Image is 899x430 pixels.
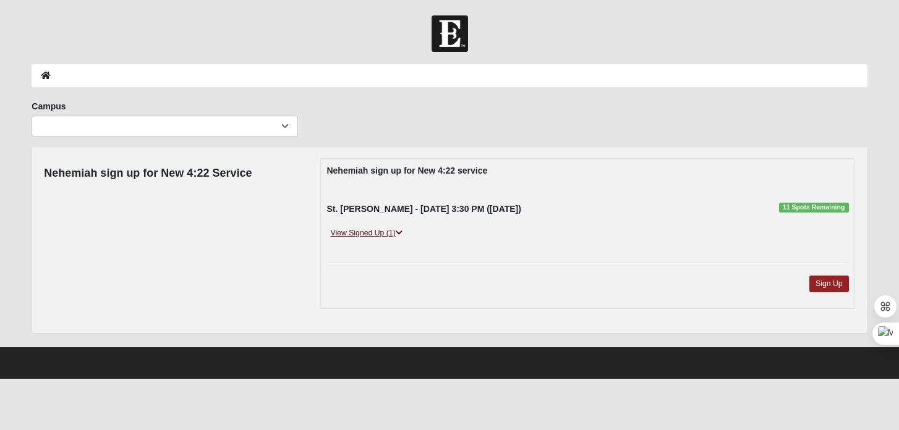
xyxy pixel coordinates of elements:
label: Campus [32,100,66,112]
strong: St. [PERSON_NAME] - [DATE] 3:30 PM ([DATE]) [326,204,521,214]
a: View Signed Up (1) [326,227,406,240]
a: Sign Up [809,276,849,292]
strong: Nehemiah sign up for New 4:22 service [326,166,487,175]
img: Church of Eleven22 Logo [432,15,468,52]
span: 11 Spots Remaining [779,203,849,213]
h4: Nehemiah sign up for New 4:22 Service [44,167,252,180]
